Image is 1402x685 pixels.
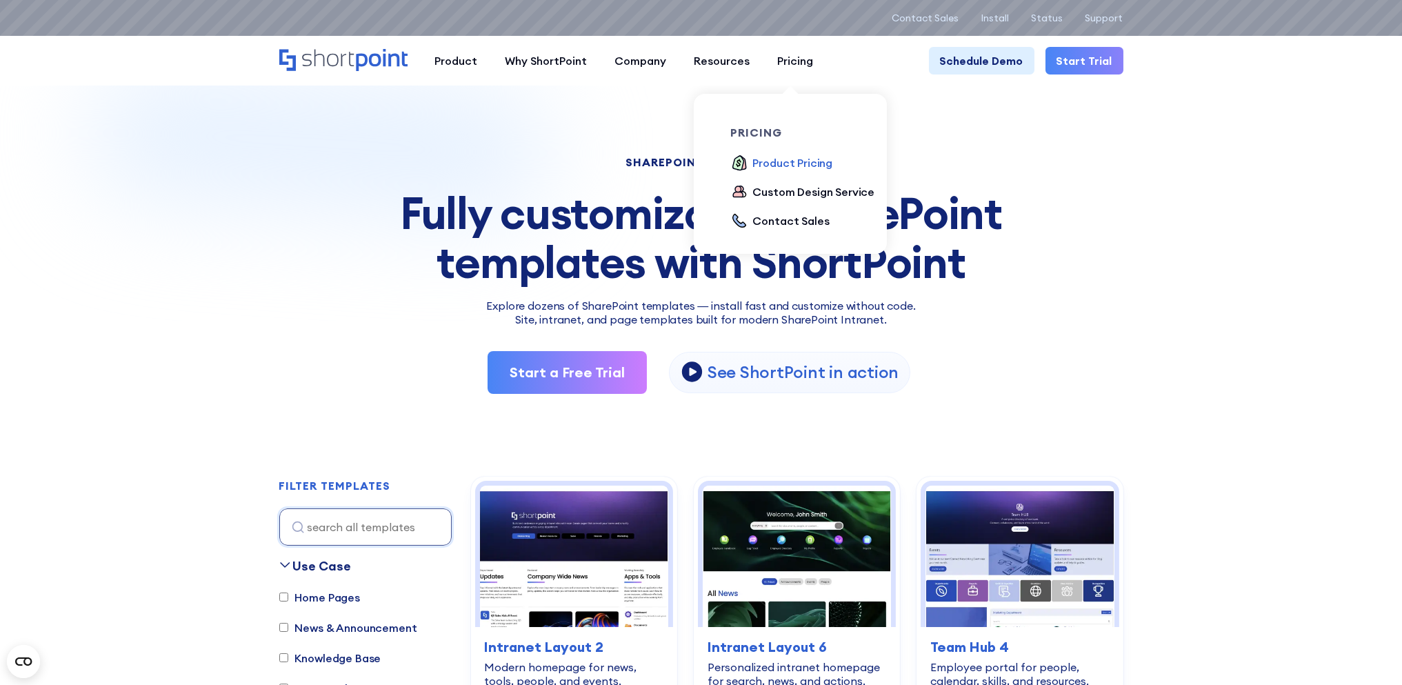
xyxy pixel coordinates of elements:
input: Knowledge Base [279,653,288,662]
h3: Intranet Layout 2 [485,637,663,657]
input: News & Announcement [279,623,288,632]
a: Why ShortPoint [492,47,601,75]
a: Install [981,12,1010,23]
a: Resources [681,47,764,75]
a: Company [601,47,681,75]
div: FILTER TEMPLATES [279,480,390,491]
a: Contact Sales [731,212,830,230]
p: Explore dozens of SharePoint templates — install fast and customize without code. [279,297,1123,314]
div: Custom Design Service [753,183,875,200]
p: See ShortPoint in action [708,361,899,383]
input: Home Pages [279,593,288,602]
label: Knowledge Base [279,650,381,666]
div: pricing [731,127,885,138]
a: Product [421,47,492,75]
a: Status [1032,12,1063,23]
div: Contact Sales [753,212,830,229]
a: Support [1085,12,1123,23]
a: open lightbox [669,352,910,393]
a: Pricing [764,47,828,75]
a: Product Pricing [731,155,833,172]
div: Why ShortPoint [505,52,588,69]
div: Product [435,52,478,69]
img: Team Hub 4 – SharePoint Employee Portal Template: Employee portal for people, calendar, skills, a... [925,486,1114,627]
a: Contact Sales [892,12,959,23]
div: Fully customizable SharePoint templates with ShortPoint [279,189,1123,286]
input: search all templates [279,508,452,546]
div: Use Case [293,557,352,575]
h3: Team Hub 4 [930,637,1109,657]
div: Pricing [778,52,814,69]
a: Start Trial [1045,47,1123,75]
label: News & Announcement [279,619,417,636]
a: Home [279,49,408,72]
img: Intranet Layout 2 – SharePoint Homepage Design: Modern homepage for news, tools, people, and events. [480,486,668,627]
iframe: Chat Widget [1333,619,1402,685]
div: Resources [694,52,750,69]
img: Intranet Layout 6 – SharePoint Homepage Design: Personalized intranet homepage for search, news, ... [703,486,891,627]
div: Company [615,52,667,69]
button: Open CMP widget [7,645,40,678]
label: Home Pages [279,589,360,606]
a: Schedule Demo [929,47,1034,75]
div: Product Pricing [753,155,833,171]
h3: Intranet Layout 6 [708,637,886,657]
a: Custom Design Service [731,183,875,201]
h2: Site, intranet, and page templates built for modern SharePoint Intranet. [279,314,1123,326]
a: Start a Free Trial [488,351,647,394]
h1: SHAREPOINT TEMPLATES [279,157,1123,167]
